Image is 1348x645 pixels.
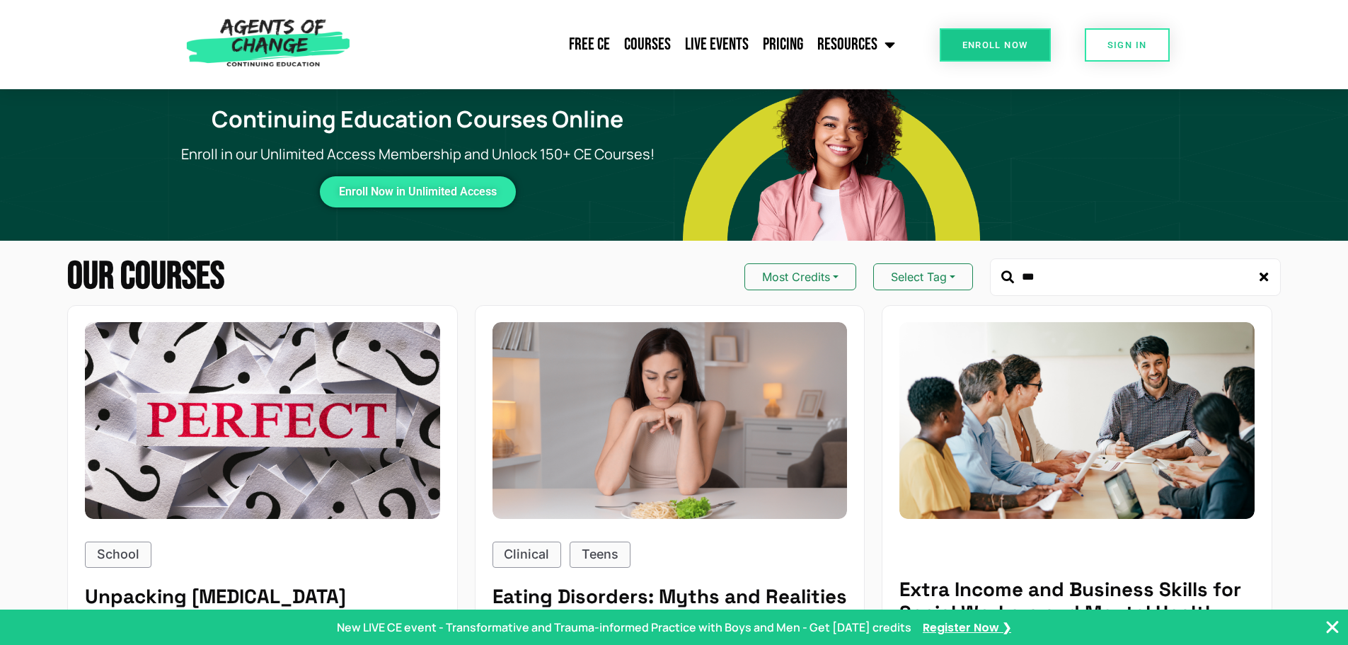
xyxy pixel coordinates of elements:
[756,27,810,62] a: Pricing
[320,176,516,207] a: Enroll Now in Unlimited Access
[940,28,1051,62] a: Enroll Now
[1107,40,1147,50] span: SIGN IN
[617,27,678,62] a: Courses
[85,585,440,608] h5: Unpacking Perfectionism
[339,188,497,196] span: Enroll Now in Unlimited Access
[85,322,440,518] img: Unpacking Perfectionism (1.5 General CE Credit)
[923,619,1011,637] a: Register Now ❯
[492,322,848,518] img: Eating Disorders: Myths and Realities (1 General CE Credit)
[744,263,856,290] button: Most Credits
[492,585,848,608] h5: Eating Disorders: Myths and Realities
[161,144,674,165] p: Enroll in our Unlimited Access Membership and Unlock 150+ CE Courses!
[1085,28,1170,62] a: SIGN IN
[582,545,618,564] p: Teens
[67,258,224,297] h2: Our Courses
[1324,619,1341,636] button: Close Banner
[357,27,902,62] nav: Menu
[170,105,665,132] h1: Continuing Education Courses Online
[899,578,1255,625] h5: Extra Income and Business Skills for Social Workers and Mental Health Professionals
[873,263,973,290] button: Select Tag
[562,27,617,62] a: Free CE
[337,619,911,636] p: New LIVE CE event - Transformative and Trauma-informed Practice with Boys and Men - Get [DATE] cr...
[962,40,1028,50] span: Enroll Now
[97,545,139,564] p: School
[504,545,549,564] p: Clinical
[899,322,1255,518] img: Extra Income and Business Skills for Social Workers and Mental Health Professionals (0 CE Credit)
[678,27,756,62] a: Live Events
[810,27,902,62] a: Resources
